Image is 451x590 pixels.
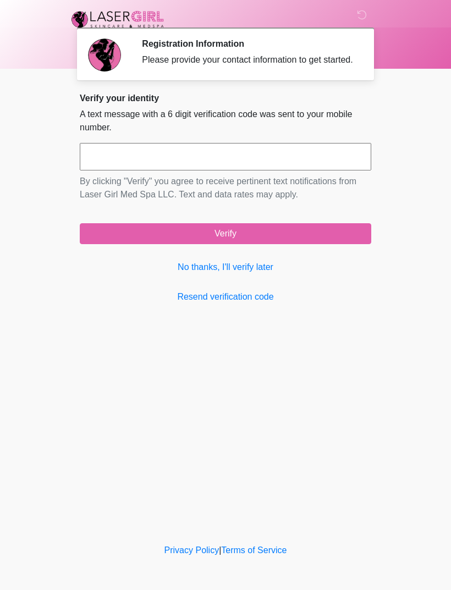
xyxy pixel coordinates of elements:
p: A text message with a 6 digit verification code was sent to your mobile number. [80,108,371,134]
button: Verify [80,223,371,244]
h2: Registration Information [142,38,355,49]
a: Privacy Policy [164,545,219,555]
h2: Verify your identity [80,93,371,103]
img: Agent Avatar [88,38,121,71]
a: Terms of Service [221,545,287,555]
p: By clicking "Verify" you agree to receive pertinent text notifications from Laser Girl Med Spa LL... [80,175,371,201]
a: Resend verification code [80,290,371,304]
a: No thanks, I'll verify later [80,261,371,274]
div: Please provide your contact information to get started. [142,53,355,67]
img: Laser Girl Med Spa LLC Logo [69,8,167,30]
a: | [219,545,221,555]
